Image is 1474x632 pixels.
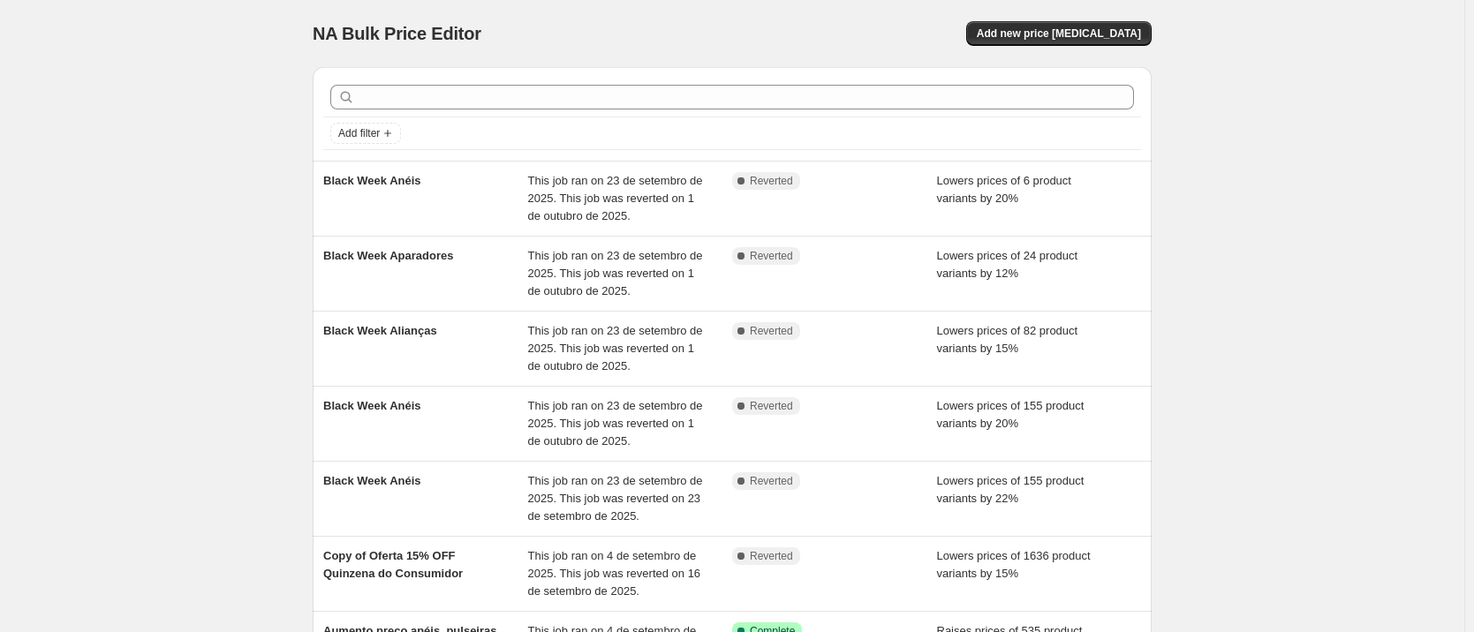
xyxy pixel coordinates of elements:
[323,474,421,487] span: Black Week Anéis
[937,399,1085,430] span: Lowers prices of 155 product variants by 20%
[323,324,437,337] span: Black Week Alianças
[528,474,703,523] span: This job ran on 23 de setembro de 2025. This job was reverted on 23 de setembro de 2025.
[937,249,1078,280] span: Lowers prices of 24 product variants by 12%
[937,549,1091,580] span: Lowers prices of 1636 product variants by 15%
[750,549,793,563] span: Reverted
[528,399,703,448] span: This job ran on 23 de setembro de 2025. This job was reverted on 1 de outubro de 2025.
[323,549,463,580] span: Copy of Oferta 15% OFF Quinzena do Consumidor
[937,474,1085,505] span: Lowers prices of 155 product variants by 22%
[313,24,481,43] span: NA Bulk Price Editor
[323,399,421,412] span: Black Week Anéis
[750,474,793,488] span: Reverted
[937,324,1078,355] span: Lowers prices of 82 product variants by 15%
[528,324,703,372] span: This job ran on 23 de setembro de 2025. This job was reverted on 1 de outubro de 2025.
[750,174,793,188] span: Reverted
[323,249,453,262] span: Black Week Aparadores
[966,21,1152,46] button: Add new price [MEDICAL_DATA]
[977,26,1141,41] span: Add new price [MEDICAL_DATA]
[750,399,793,413] span: Reverted
[750,324,793,338] span: Reverted
[330,123,401,144] button: Add filter
[338,126,380,140] span: Add filter
[937,174,1071,205] span: Lowers prices of 6 product variants by 20%
[528,174,703,222] span: This job ran on 23 de setembro de 2025. This job was reverted on 1 de outubro de 2025.
[528,549,701,598] span: This job ran on 4 de setembro de 2025. This job was reverted on 16 de setembro de 2025.
[323,174,421,187] span: Black Week Anéis
[528,249,703,297] span: This job ran on 23 de setembro de 2025. This job was reverted on 1 de outubro de 2025.
[750,249,793,263] span: Reverted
